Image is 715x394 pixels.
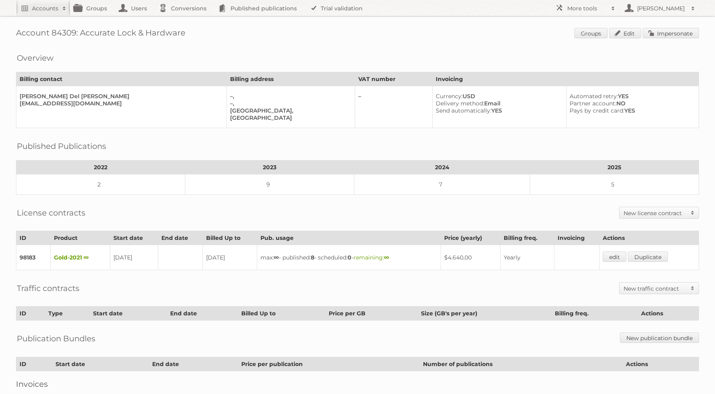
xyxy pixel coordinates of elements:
a: Impersonate [643,28,699,38]
h2: License contracts [17,207,85,219]
th: Actions [599,231,699,245]
th: Billed Up to [238,307,325,321]
a: New license contract [620,207,699,218]
span: Delivery method: [436,100,484,107]
th: Price (yearly) [441,231,500,245]
th: 2025 [530,160,699,174]
th: ID [16,307,45,321]
span: Partner account: [570,100,616,107]
th: Pub. usage [257,231,441,245]
h2: Invoices [16,379,699,389]
td: 7 [354,174,530,195]
div: Email [436,100,560,107]
td: max: - published: - scheduled: - [257,245,441,270]
h2: Published Publications [17,140,106,152]
td: 5 [530,174,699,195]
th: Billing contact [16,72,227,86]
div: YES [570,93,692,100]
th: VAT number [355,72,432,86]
th: Number of publications [419,357,622,371]
h2: New traffic contract [624,285,687,293]
th: ID [16,231,51,245]
td: 9 [185,174,354,195]
th: Billing freq. [500,231,554,245]
th: ID [16,357,52,371]
th: 2023 [185,160,354,174]
div: [GEOGRAPHIC_DATA] [230,114,348,121]
a: edit [603,251,626,262]
th: Actions [638,307,699,321]
h2: Accounts [32,4,58,12]
span: Currency: [436,93,463,100]
th: Start date [110,231,158,245]
th: Start date [90,307,167,321]
h2: Publication Bundles [17,333,95,345]
a: Edit [609,28,641,38]
div: [PERSON_NAME] Del [PERSON_NAME] [20,93,220,100]
th: 2022 [16,160,185,174]
th: Actions [622,357,699,371]
td: Gold-2021 ∞ [51,245,110,270]
a: New publication bundle [620,333,699,343]
td: [DATE] [110,245,158,270]
span: Toggle [687,283,699,294]
h2: More tools [567,4,607,12]
th: Price per GB [325,307,417,321]
h2: [PERSON_NAME] [635,4,687,12]
h2: New license contract [624,209,687,217]
th: Billing freq. [551,307,638,321]
span: Toggle [687,207,699,218]
th: End date [158,231,203,245]
th: Price per publication [238,357,419,371]
strong: ∞ [384,254,389,261]
span: Automated retry: [570,93,618,100]
div: –, [230,93,348,100]
td: – [355,86,432,128]
strong: 8 [311,254,314,261]
th: End date [167,307,238,321]
th: Billed Up to [203,231,257,245]
th: Billing address [226,72,355,86]
span: Pays by credit card: [570,107,624,114]
th: Start date [52,357,149,371]
h2: Traffic contracts [17,282,79,294]
div: USD [436,93,560,100]
td: $4.640,00 [441,245,500,270]
th: End date [149,357,238,371]
th: Size (GB's per year) [417,307,551,321]
td: [DATE] [203,245,257,270]
th: Invoicing [432,72,699,86]
div: [EMAIL_ADDRESS][DOMAIN_NAME] [20,100,220,107]
div: –, [230,100,348,107]
div: NO [570,100,692,107]
div: [GEOGRAPHIC_DATA], [230,107,348,114]
strong: 0 [348,254,352,261]
h2: Overview [17,52,54,64]
div: YES [436,107,560,114]
a: Groups [574,28,608,38]
strong: ∞ [274,254,279,261]
th: Type [45,307,90,321]
td: 2 [16,174,185,195]
td: 98183 [16,245,51,270]
th: Product [51,231,110,245]
th: 2024 [354,160,530,174]
td: Yearly [500,245,554,270]
div: YES [570,107,692,114]
a: Duplicate [628,251,668,262]
span: Send automatically: [436,107,491,114]
h1: Account 84309: Accurate Lock & Hardware [16,28,699,40]
a: New traffic contract [620,283,699,294]
th: Invoicing [554,231,599,245]
span: remaining: [354,254,389,261]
